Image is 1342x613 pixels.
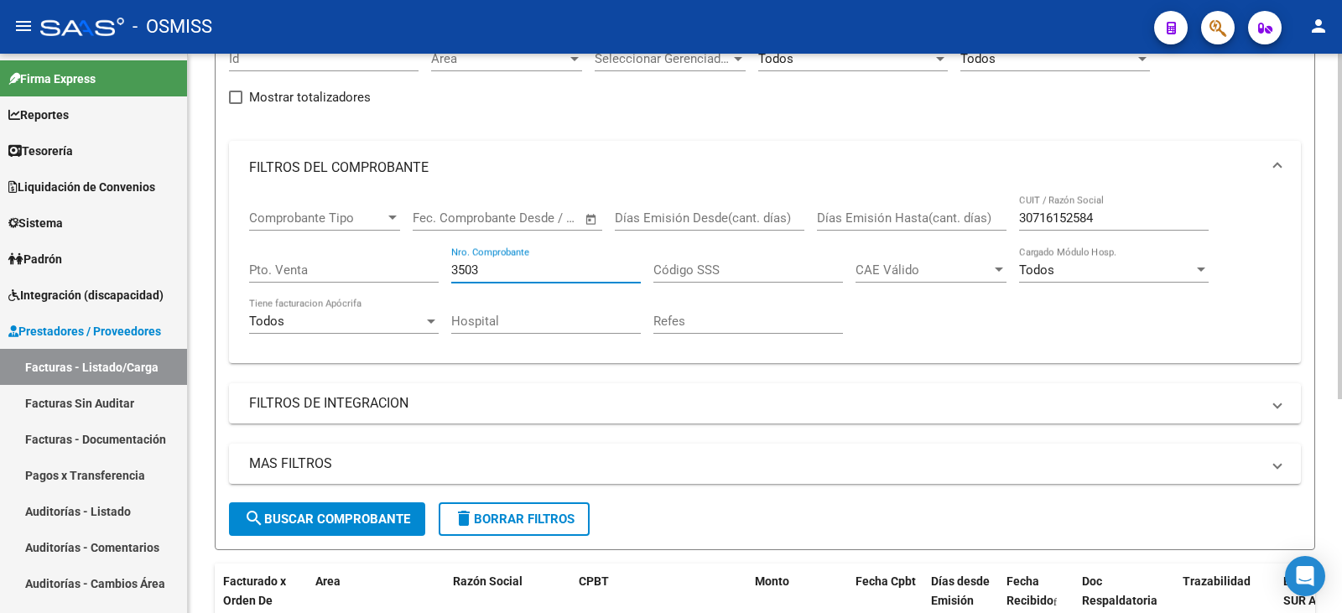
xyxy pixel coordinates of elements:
span: Seleccionar Gerenciador [595,51,731,66]
span: Prestadores / Proveedores [8,322,161,340]
span: Facturado x Orden De [223,574,286,607]
mat-expansion-panel-header: MAS FILTROS [229,444,1301,484]
button: Buscar Comprobante [229,502,425,536]
span: Buscar Comprobante [244,512,410,527]
input: End date [482,210,564,226]
mat-panel-title: FILTROS DE INTEGRACION [249,394,1261,413]
span: CPBT [579,574,609,588]
div: FILTROS DEL COMPROBANTE [229,195,1301,363]
span: - OSMISS [133,8,212,45]
span: Firma Express [8,70,96,88]
span: Fecha Cpbt [856,574,916,588]
span: Días desde Emisión [931,574,990,607]
span: Todos [1019,262,1054,278]
mat-icon: menu [13,16,34,36]
mat-expansion-panel-header: FILTROS DE INTEGRACION [229,383,1301,423]
span: Reportes [8,106,69,124]
span: Todos [249,314,284,329]
span: Liquidación de Convenios [8,178,155,196]
mat-icon: person [1308,16,1329,36]
div: Open Intercom Messenger [1285,556,1325,596]
mat-panel-title: MAS FILTROS [249,455,1261,473]
span: Razón Social [453,574,523,588]
button: Open calendar [582,210,601,229]
mat-panel-title: FILTROS DEL COMPROBANTE [249,158,1261,177]
span: Todos [960,51,996,66]
mat-expansion-panel-header: FILTROS DEL COMPROBANTE [229,141,1301,195]
span: Tesorería [8,142,73,160]
input: Start date [413,210,467,226]
mat-icon: search [244,508,264,528]
span: Monto [755,574,789,588]
span: CAE Válido [856,262,991,278]
span: Mostrar totalizadores [249,87,371,107]
span: Sistema [8,214,63,232]
span: Fecha Recibido [1006,574,1053,607]
span: Area [315,574,341,588]
span: Doc Respaldatoria [1082,574,1157,607]
button: Borrar Filtros [439,502,590,536]
span: Padrón [8,250,62,268]
span: Trazabilidad [1183,574,1251,588]
span: Borrar Filtros [454,512,575,527]
mat-icon: delete [454,508,474,528]
span: Todos [758,51,793,66]
span: Comprobante Tipo [249,210,385,226]
span: Integración (discapacidad) [8,286,164,304]
span: Area [431,51,567,66]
